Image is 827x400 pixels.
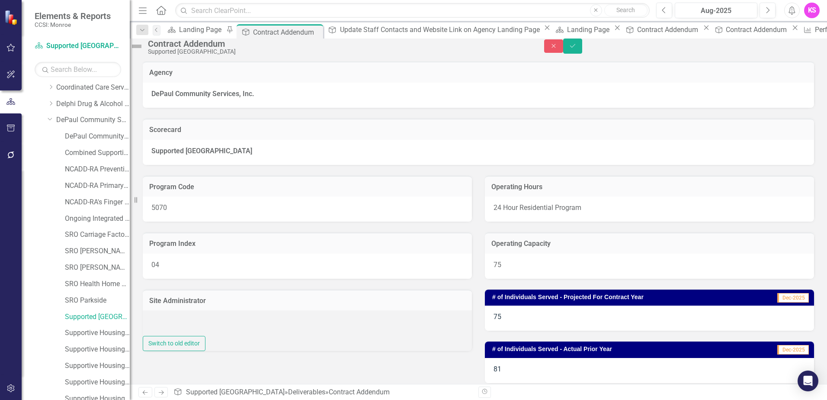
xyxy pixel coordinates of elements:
span: 75 [494,261,501,269]
h3: # of Individuals Served - Actual Prior Year [492,346,742,352]
span: 24 Hour Residential Program [494,203,581,212]
h3: Site Administrator [149,297,465,305]
button: Switch to old editor [143,336,205,351]
div: Contract Addendum [637,24,701,35]
span: 81 [494,365,501,373]
small: CCSI: Monroe [35,21,111,28]
input: Search ClearPoint... [175,3,650,18]
h3: Operating Hours [491,183,808,191]
a: DePaul Community Services, lnc. [56,115,130,125]
h3: Program Code [149,183,465,191]
div: Update Staff Contacts and Website Link on Agency Landing Page [340,24,542,35]
a: NCADD-RA Prevention Resource Center [65,165,130,174]
div: Open Intercom Messenger [798,371,818,391]
a: SRO [PERSON_NAME] [65,246,130,256]
a: NCADD-RA's Finger Lakes Addiction Resource Center [65,197,130,207]
a: Update Staff Contacts and Website Link on Agency Landing Page [325,24,542,35]
a: Supportive Housing Community [65,345,130,355]
a: SRO Health Home Client Dollars [65,279,130,289]
a: SRO [PERSON_NAME] [65,263,130,273]
a: Combined Supportive Housing [65,148,130,158]
a: Contract Addendum [623,24,701,35]
div: Landing Page [567,24,612,35]
h3: Operating Capacity [491,240,808,248]
button: KS [804,3,820,18]
span: Elements & Reports [35,11,111,21]
a: Delphi Drug & Alcohol Council [56,99,130,109]
h3: Agency [149,69,808,77]
a: Coordinated Care Services Inc. [56,83,130,93]
a: Contract Addendum [712,24,789,35]
button: Search [604,4,647,16]
a: Supportive Housing Long Stay [65,377,130,387]
div: Aug-2025 [678,6,754,16]
div: Supported [GEOGRAPHIC_DATA] [148,48,527,55]
div: Contract Addendum [726,24,789,35]
img: ClearPoint Strategy [4,10,20,25]
div: Contract Addendum [253,27,321,38]
a: NCADD-RA Primary CD Prevention [65,181,130,191]
img: Not Defined [130,39,144,53]
a: Supportive Housing High Needs [65,361,130,371]
span: Search [616,6,635,13]
a: Landing Page [165,24,224,35]
div: » » [173,387,472,397]
a: SRO Parkside [65,296,130,306]
a: Supported [GEOGRAPHIC_DATA] [35,41,121,51]
a: Deliverables [288,388,325,396]
a: Landing Page [553,24,612,35]
a: Supportive Housing Combined Non-Reinvestment [65,328,130,338]
span: Dec-2025 [777,293,809,303]
strong: Supported [GEOGRAPHIC_DATA] [151,147,252,155]
h3: Scorecard [149,126,808,134]
span: 75 [494,313,501,321]
a: SRO Carriage Factory [65,230,130,240]
a: DePaul Community Services, lnc. (MCOMH Internal) [65,132,130,142]
h3: # of Individuals Served - Projected For Contract Year [492,294,753,300]
div: Contract Addendum [329,388,390,396]
a: Supported [GEOGRAPHIC_DATA] [186,388,285,396]
div: Landing Page [179,24,224,35]
button: Aug-2025 [675,3,757,18]
span: 04 [151,261,159,269]
span: 5070 [151,203,167,212]
a: Supported [GEOGRAPHIC_DATA] [65,312,130,322]
h3: Program Index [149,240,465,248]
a: Ongoing Integrated Supported Employment (OISE) services [65,214,130,224]
input: Search Below... [35,62,121,77]
div: Contract Addendum [148,39,527,48]
strong: DePaul Community Services, Inc. [151,90,254,98]
span: Dec-2025 [777,345,809,355]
